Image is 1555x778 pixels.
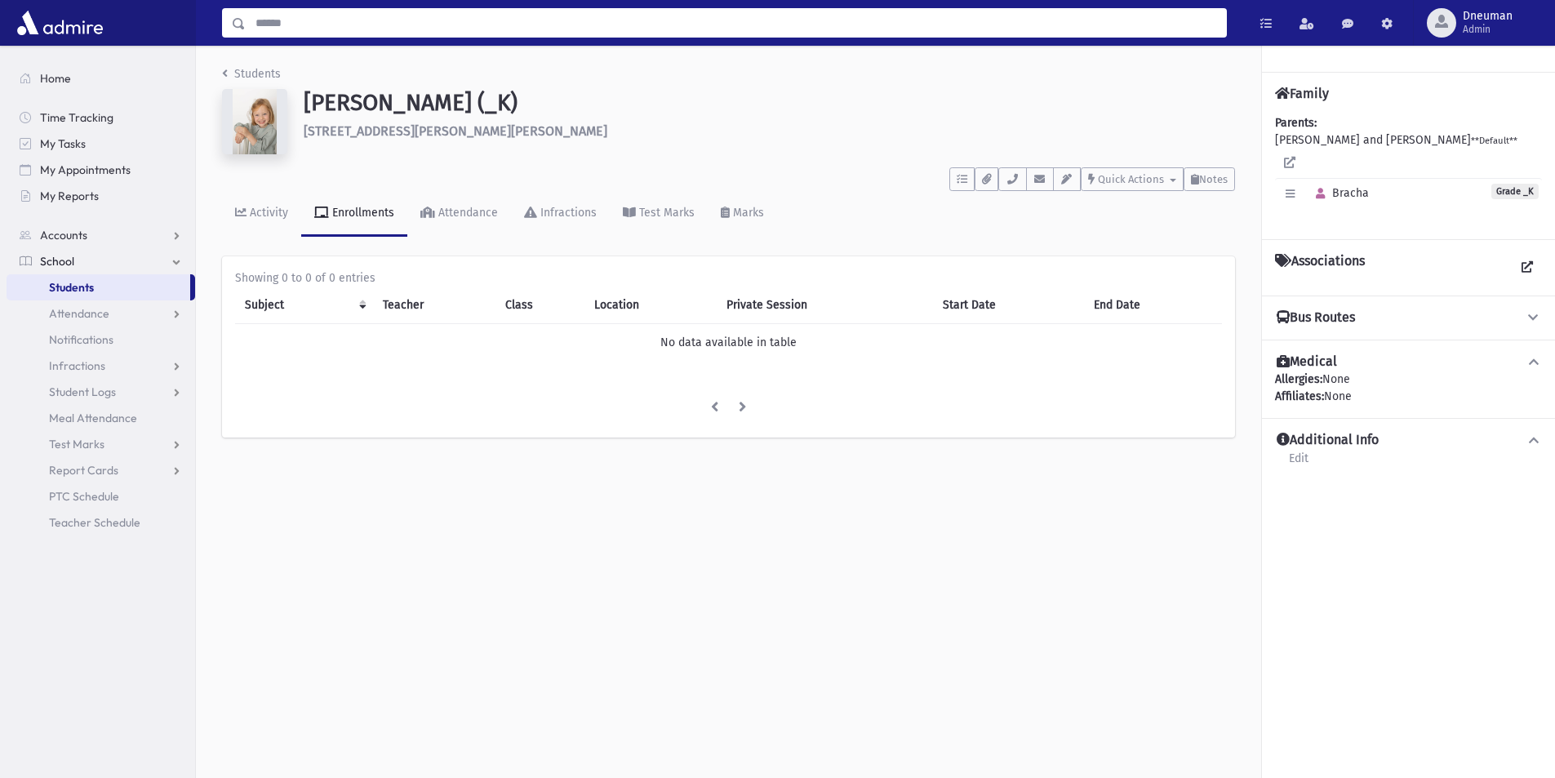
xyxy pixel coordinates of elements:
a: Meal Attendance [7,405,195,431]
div: Activity [247,206,288,220]
th: Private Session [717,287,933,324]
div: Enrollments [329,206,394,220]
div: [PERSON_NAME] and [PERSON_NAME] [1275,114,1542,226]
h4: Family [1275,86,1329,101]
img: AdmirePro [13,7,107,39]
a: Enrollments [301,191,407,237]
a: PTC Schedule [7,483,195,509]
span: Admin [1463,23,1513,36]
span: Notifications [49,332,113,347]
a: Attendance [407,191,511,237]
input: Search [246,8,1226,38]
div: None [1275,371,1542,405]
span: School [40,254,74,269]
span: My Tasks [40,136,86,151]
a: Infractions [7,353,195,379]
button: Notes [1184,167,1235,191]
a: Report Cards [7,457,195,483]
a: Teacher Schedule [7,509,195,536]
span: My Reports [40,189,99,203]
span: PTC Schedule [49,489,119,504]
span: Home [40,71,71,86]
h4: Medical [1277,353,1337,371]
a: Edit [1288,449,1309,478]
span: Student Logs [49,385,116,399]
button: Medical [1275,353,1542,371]
a: Home [7,65,195,91]
span: Report Cards [49,463,118,478]
span: Notes [1199,173,1228,185]
span: Grade _K [1491,184,1539,199]
a: Students [7,274,190,300]
span: Dneuman [1463,10,1513,23]
button: Quick Actions [1081,167,1184,191]
a: Time Tracking [7,104,195,131]
b: Affiliates: [1275,389,1324,403]
th: End Date [1084,287,1222,324]
b: Parents: [1275,116,1317,130]
a: Activity [222,191,301,237]
a: School [7,248,195,274]
div: Marks [730,206,764,220]
a: Test Marks [610,191,708,237]
div: None [1275,388,1542,405]
h4: Bus Routes [1277,309,1355,327]
th: Class [495,287,584,324]
a: Attendance [7,300,195,327]
h6: [STREET_ADDRESS][PERSON_NAME][PERSON_NAME] [304,123,1235,139]
span: Test Marks [49,437,104,451]
span: Meal Attendance [49,411,137,425]
span: Bracha [1308,186,1369,200]
h1: [PERSON_NAME] (_K) [304,89,1235,117]
h4: Additional Info [1277,432,1379,449]
a: My Tasks [7,131,195,157]
b: Allergies: [1275,372,1322,386]
button: Additional Info [1275,432,1542,449]
td: No data available in table [235,324,1222,362]
span: Students [49,280,94,295]
button: Bus Routes [1275,309,1542,327]
span: Accounts [40,228,87,242]
span: Attendance [49,306,109,321]
span: Infractions [49,358,105,373]
h4: Associations [1275,253,1365,282]
div: Test Marks [636,206,695,220]
th: Location [584,287,718,324]
a: Test Marks [7,431,195,457]
span: Time Tracking [40,110,113,125]
a: Marks [708,191,777,237]
a: Students [222,67,281,81]
div: Infractions [537,206,597,220]
a: Student Logs [7,379,195,405]
th: Start Date [933,287,1084,324]
div: Showing 0 to 0 of 0 entries [235,269,1222,287]
a: Notifications [7,327,195,353]
a: Accounts [7,222,195,248]
th: Subject [235,287,373,324]
div: Attendance [435,206,498,220]
span: Teacher Schedule [49,515,140,530]
a: My Appointments [7,157,195,183]
span: Quick Actions [1098,173,1164,185]
th: Teacher [373,287,496,324]
a: Infractions [511,191,610,237]
a: My Reports [7,183,195,209]
a: View all Associations [1513,253,1542,282]
span: My Appointments [40,162,131,177]
nav: breadcrumb [222,65,281,89]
